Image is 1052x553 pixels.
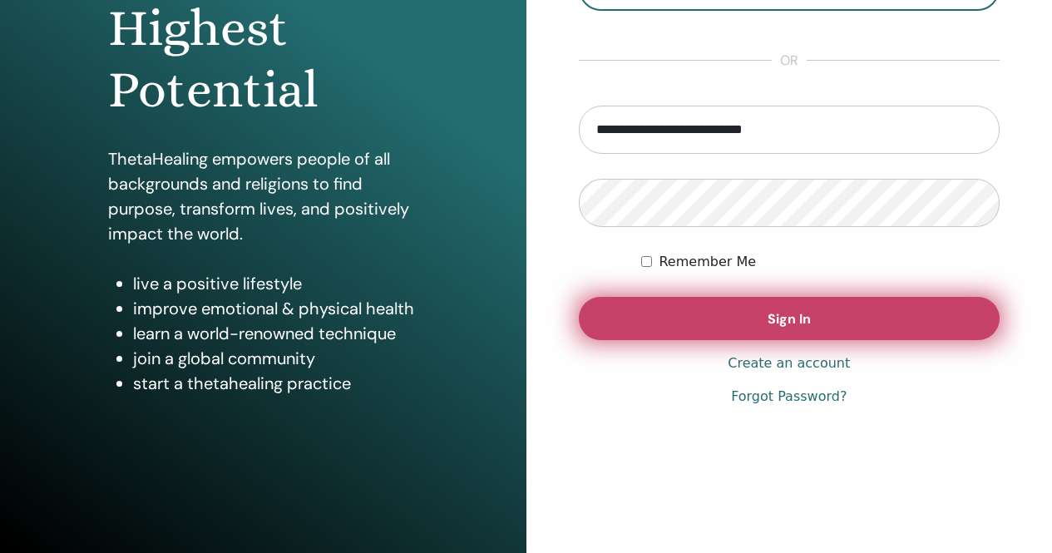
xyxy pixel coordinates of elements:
a: Create an account [728,353,850,373]
p: ThetaHealing empowers people of all backgrounds and religions to find purpose, transform lives, a... [108,146,417,246]
label: Remember Me [659,252,756,272]
li: start a thetahealing practice [133,371,417,396]
li: join a global community [133,346,417,371]
li: learn a world-renowned technique [133,321,417,346]
a: Forgot Password? [731,387,847,407]
li: improve emotional & physical health [133,296,417,321]
span: Sign In [768,310,811,328]
li: live a positive lifestyle [133,271,417,296]
div: Keep me authenticated indefinitely or until I manually logout [641,252,1000,272]
button: Sign In [579,297,1000,340]
span: or [772,51,807,71]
